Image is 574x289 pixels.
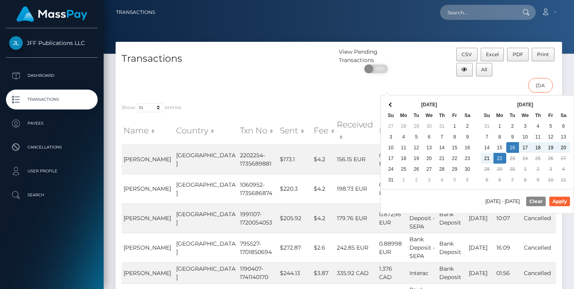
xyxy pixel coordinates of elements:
[377,144,407,174] td: 0.90208 EUR
[377,203,407,233] td: 0.87296 EUR
[423,153,436,164] td: 20
[385,174,397,185] td: 31
[16,6,87,22] img: MassPay Logo
[456,63,473,76] button: Column visibility
[486,199,523,204] span: [DATE] - [DATE]
[409,236,435,260] span: Bank Deposit - SEPA
[494,262,522,283] td: 01:56
[397,131,410,142] td: 4
[461,110,474,121] th: Sa
[238,262,278,283] td: 1190407-1741140170
[437,233,467,262] td: Bank Deposit
[481,131,493,142] td: 7
[519,121,532,131] td: 3
[397,121,410,131] td: 28
[423,110,436,121] th: We
[436,142,448,153] td: 14
[557,110,570,121] th: Sa
[397,174,410,185] td: 1
[423,174,436,185] td: 3
[410,164,423,174] td: 26
[6,161,98,181] a: User Profile
[377,233,407,262] td: 0.88998 EUR
[467,262,494,283] td: [DATE]
[481,66,487,72] span: All
[238,203,278,233] td: 1991107-1720054053
[436,110,448,121] th: Th
[532,142,545,153] td: 18
[461,131,474,142] td: 9
[6,137,98,157] a: Cancellations
[124,156,171,163] span: [PERSON_NAME]
[423,142,436,153] td: 13
[385,164,397,174] td: 24
[532,121,545,131] td: 4
[423,121,436,131] td: 30
[522,262,556,283] td: Cancelled
[448,121,461,131] td: 1
[6,185,98,205] a: Search
[557,121,570,131] td: 6
[385,131,397,142] td: 3
[174,174,238,203] td: [GEOGRAPHIC_DATA]
[312,233,335,262] td: $2.6
[385,110,397,121] th: Su
[9,70,94,82] p: Dashboard
[545,164,557,174] td: 3
[423,164,436,174] td: 27
[494,233,522,262] td: 16:09
[493,153,506,164] td: 22
[557,131,570,142] td: 13
[312,174,335,203] td: $4.2
[410,121,423,131] td: 29
[437,262,467,283] td: Bank Deposit
[545,110,557,121] th: Fr
[528,78,553,93] input: Date filter
[481,110,493,121] th: Su
[557,153,570,164] td: 27
[545,121,557,131] td: 5
[493,131,506,142] td: 8
[549,197,570,206] button: Apply
[385,121,397,131] td: 27
[335,233,377,262] td: 242.85 EUR
[409,206,435,230] span: Bank Deposit - SEPA
[312,203,335,233] td: $4.2
[116,4,155,21] a: Transactions
[397,153,410,164] td: 18
[448,153,461,164] td: 22
[493,99,557,110] th: [DATE]
[522,203,556,233] td: Cancelled
[9,141,94,153] p: Cancellations
[493,174,506,185] td: 6
[9,165,94,177] p: User Profile
[545,174,557,185] td: 10
[448,174,461,185] td: 5
[410,153,423,164] td: 19
[397,99,461,110] th: [DATE]
[537,51,549,57] span: Print
[486,51,499,57] span: Excel
[557,174,570,185] td: 11
[377,174,407,203] td: 0.90209 EUR
[122,103,181,112] label: Show entries
[481,164,493,174] td: 28
[335,144,377,174] td: 156.15 EUR
[513,51,523,57] span: PDF
[532,174,545,185] td: 9
[456,48,478,61] button: CSV
[506,164,519,174] td: 30
[519,164,532,174] td: 1
[519,153,532,164] td: 24
[481,174,493,185] td: 5
[467,203,494,233] td: [DATE]
[493,121,506,131] td: 1
[385,153,397,164] td: 17
[545,131,557,142] td: 12
[481,142,493,153] td: 14
[436,164,448,174] td: 28
[506,142,519,153] td: 16
[506,121,519,131] td: 2
[377,117,407,145] th: F/X: activate to sort column ascending
[122,52,333,66] h4: Transactions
